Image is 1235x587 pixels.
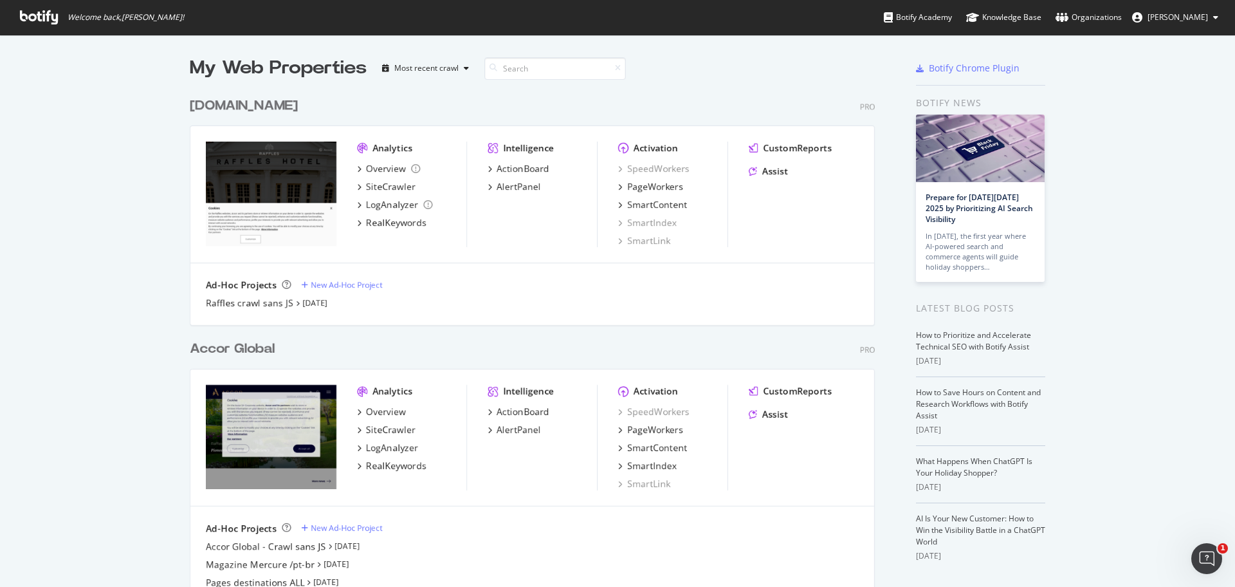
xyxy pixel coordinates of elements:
[301,523,382,534] a: New Ad-Hoc Project
[618,162,690,175] div: SpeedWorkers
[1148,12,1208,23] span: Steffie Kronek
[916,481,1045,493] div: [DATE]
[627,198,687,211] div: SmartContent
[618,198,687,211] a: SmartContent
[190,97,303,115] a: [DOMAIN_NAME]
[357,442,418,454] a: LogAnalyzer
[206,522,277,535] div: Ad-Hoc Projects
[627,424,683,436] div: PageWorkers
[190,340,280,359] a: Accor Global
[916,424,1045,436] div: [DATE]
[1056,11,1122,24] div: Organizations
[357,162,420,175] a: Overview
[916,387,1041,421] a: How to Save Hours on Content and Research Workflows with Botify Assist
[618,180,683,193] a: PageWorkers
[190,97,298,115] div: [DOMAIN_NAME]
[618,442,687,454] a: SmartContent
[749,385,832,398] a: CustomReports
[357,424,416,436] a: SiteCrawler
[966,11,1041,24] div: Knowledge Base
[484,57,626,80] input: Search
[357,198,432,211] a: LogAnalyzer
[618,216,677,229] div: SmartIndex
[634,142,678,154] div: Activation
[488,424,541,436] a: AlertPanel
[206,297,293,310] a: Raffles crawl sans JS
[334,541,360,552] a: [DATE]
[627,460,677,472] div: SmartIndex
[357,216,426,229] a: RealKeywords
[366,180,416,193] div: SiteCrawler
[372,142,412,154] div: Analytics
[763,142,832,154] div: CustomReports
[68,12,184,23] span: Welcome back, [PERSON_NAME] !
[749,408,788,421] a: Assist
[366,424,416,436] div: SiteCrawler
[762,165,788,178] div: Assist
[916,355,1045,367] div: [DATE]
[206,558,315,571] div: Magazine Mercure /pt-br
[357,180,416,193] a: SiteCrawler
[366,442,418,454] div: LogAnalyzer
[488,162,549,175] a: ActionBoard
[627,180,683,193] div: PageWorkers
[763,385,832,398] div: CustomReports
[929,62,1020,75] div: Botify Chrome Plugin
[206,540,325,553] a: Accor Global - Crawl sans JS
[357,460,426,472] a: RealKeywords
[503,385,554,398] div: Intelligence
[762,408,788,421] div: Assist
[618,234,670,247] a: SmartLink
[206,142,336,246] img: www.raffles.com
[301,279,382,290] a: New Ad-Hoc Project
[503,142,554,154] div: Intelligence
[206,385,336,489] img: all.accor.com
[302,297,327,308] a: [DATE]
[1191,543,1222,574] iframe: Intercom live chat
[1122,7,1229,28] button: [PERSON_NAME]
[377,58,474,79] button: Most recent crawl
[497,180,541,193] div: AlertPanel
[926,192,1033,225] a: Prepare for [DATE][DATE] 2025 by Prioritizing AI Search Visibility
[618,478,670,490] a: SmartLink
[190,340,275,359] div: Accor Global
[627,442,687,454] div: SmartContent
[618,405,690,418] a: SpeedWorkers
[366,460,426,472] div: RealKeywords
[497,424,541,436] div: AlertPanel
[206,279,277,292] div: Ad-Hoc Projects
[366,162,406,175] div: Overview
[357,405,406,418] a: Overview
[916,456,1032,478] a: What Happens When ChatGPT Is Your Holiday Shopper?
[372,385,412,398] div: Analytics
[618,460,677,472] a: SmartIndex
[497,162,549,175] div: ActionBoard
[311,279,382,290] div: New Ad-Hoc Project
[190,55,367,81] div: My Web Properties
[860,101,875,112] div: Pro
[394,64,459,72] div: Most recent crawl
[366,198,418,211] div: LogAnalyzer
[1218,543,1228,554] span: 1
[916,96,1045,110] div: Botify news
[860,344,875,355] div: Pro
[916,330,1031,352] a: How to Prioritize and Accelerate Technical SEO with Botify Assist
[916,62,1020,75] a: Botify Chrome Plugin
[311,523,382,534] div: New Ad-Hoc Project
[488,405,549,418] a: ActionBoard
[749,142,832,154] a: CustomReports
[916,550,1045,562] div: [DATE]
[916,115,1045,182] img: Prepare for Black Friday 2025 by Prioritizing AI Search Visibility
[366,216,426,229] div: RealKeywords
[926,231,1035,272] div: In [DATE], the first year where AI-powered search and commerce agents will guide holiday shoppers…
[497,405,549,418] div: ActionBoard
[488,180,541,193] a: AlertPanel
[916,301,1045,315] div: Latest Blog Posts
[634,385,678,398] div: Activation
[324,559,349,570] a: [DATE]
